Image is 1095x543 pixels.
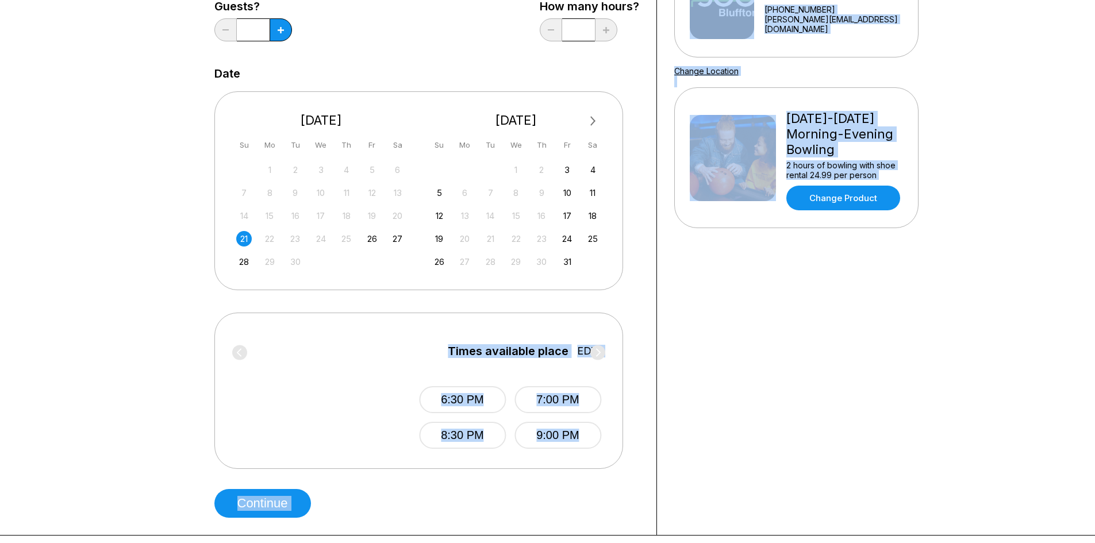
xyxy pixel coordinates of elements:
div: Not available Monday, September 29th, 2025 [262,254,278,269]
div: Not available Wednesday, September 24th, 2025 [313,231,329,247]
label: Date [214,67,240,80]
div: Not available Monday, September 8th, 2025 [262,185,278,201]
div: Mo [262,137,278,153]
div: Not available Saturday, September 13th, 2025 [390,185,405,201]
div: Not available Wednesday, September 10th, 2025 [313,185,329,201]
img: Friday-Sunday Morning-Evening Bowling [690,115,776,201]
div: Not available Thursday, September 4th, 2025 [339,162,354,178]
span: Times available place [448,345,568,357]
div: Not available Wednesday, September 17th, 2025 [313,208,329,224]
button: 9:00 PM [514,422,601,449]
div: Not available Sunday, September 14th, 2025 [236,208,252,224]
div: Not available Tuesday, September 2nd, 2025 [287,162,303,178]
div: Not available Monday, October 6th, 2025 [457,185,472,201]
div: Th [534,137,550,153]
div: Not available Thursday, October 23rd, 2025 [534,231,550,247]
button: Continue [214,489,311,518]
div: Choose Sunday, September 28th, 2025 [236,254,252,269]
div: Not available Friday, September 5th, 2025 [364,162,380,178]
div: Not available Saturday, September 6th, 2025 [390,162,405,178]
div: Choose Saturday, September 27th, 2025 [390,231,405,247]
div: Not available Thursday, September 25th, 2025 [339,231,354,247]
div: Tu [287,137,303,153]
div: Choose Sunday, October 26th, 2025 [432,254,447,269]
div: Not available Saturday, September 20th, 2025 [390,208,405,224]
div: Not available Monday, October 20th, 2025 [457,231,472,247]
div: Tu [483,137,498,153]
div: Fr [559,137,575,153]
div: Not available Tuesday, October 7th, 2025 [483,185,498,201]
div: Not available Wednesday, September 3rd, 2025 [313,162,329,178]
div: Choose Friday, September 26th, 2025 [364,231,380,247]
div: We [508,137,524,153]
div: Not available Thursday, October 16th, 2025 [534,208,550,224]
div: Not available Wednesday, October 1st, 2025 [508,162,524,178]
div: Not available Tuesday, October 21st, 2025 [483,231,498,247]
div: Choose Saturday, October 11th, 2025 [585,185,601,201]
div: Not available Monday, September 15th, 2025 [262,208,278,224]
div: Not available Tuesday, September 16th, 2025 [287,208,303,224]
a: Change Location [674,66,739,76]
div: Not available Wednesday, October 15th, 2025 [508,208,524,224]
div: Choose Friday, October 24th, 2025 [559,231,575,247]
div: Choose Saturday, October 4th, 2025 [585,162,601,178]
button: Next Month [584,112,602,130]
div: Choose Saturday, October 18th, 2025 [585,208,601,224]
div: Choose Sunday, October 5th, 2025 [432,185,447,201]
div: Not available Thursday, October 30th, 2025 [534,254,550,269]
div: Not available Tuesday, September 30th, 2025 [287,254,303,269]
button: 7:00 PM [514,386,601,413]
div: [DATE] [427,113,605,128]
div: We [313,137,329,153]
div: Not available Monday, October 27th, 2025 [457,254,472,269]
div: Choose Friday, October 3rd, 2025 [559,162,575,178]
div: Not available Wednesday, October 29th, 2025 [508,254,524,269]
div: Not available Tuesday, October 28th, 2025 [483,254,498,269]
div: Sa [585,137,601,153]
a: [PERSON_NAME][EMAIL_ADDRESS][DOMAIN_NAME] [764,14,913,34]
div: Choose Saturday, October 25th, 2025 [585,231,601,247]
a: Change Product [786,186,900,210]
div: Not available Thursday, October 9th, 2025 [534,185,550,201]
div: Not available Friday, September 12th, 2025 [364,185,380,201]
div: month 2025-10 [430,161,602,269]
div: [DATE] [232,113,410,128]
div: Not available Thursday, September 11th, 2025 [339,185,354,201]
div: Not available Monday, September 22nd, 2025 [262,231,278,247]
div: Choose Friday, October 10th, 2025 [559,185,575,201]
div: month 2025-09 [235,161,408,269]
div: Choose Sunday, October 12th, 2025 [432,208,447,224]
button: 6:30 PM [419,386,506,413]
div: Not available Sunday, September 7th, 2025 [236,185,252,201]
div: [PHONE_NUMBER] [764,5,913,14]
div: Not available Monday, October 13th, 2025 [457,208,472,224]
div: Su [236,137,252,153]
span: EDT -04:00 [577,345,633,357]
div: Not available Wednesday, October 8th, 2025 [508,185,524,201]
div: Choose Sunday, September 21st, 2025 [236,231,252,247]
div: Choose Friday, October 17th, 2025 [559,208,575,224]
div: 2 hours of bowling with shoe rental 24.99 per person [786,160,903,180]
div: Fr [364,137,380,153]
div: Su [432,137,447,153]
div: [DATE]-[DATE] Morning-Evening Bowling [786,111,903,157]
div: Th [339,137,354,153]
div: Not available Thursday, September 18th, 2025 [339,208,354,224]
div: Choose Friday, October 31st, 2025 [559,254,575,269]
div: Choose Sunday, October 19th, 2025 [432,231,447,247]
div: Sa [390,137,405,153]
div: Not available Friday, September 19th, 2025 [364,208,380,224]
div: Mo [457,137,472,153]
div: Not available Tuesday, October 14th, 2025 [483,208,498,224]
div: Not available Wednesday, October 22nd, 2025 [508,231,524,247]
div: Not available Tuesday, September 23rd, 2025 [287,231,303,247]
div: Not available Monday, September 1st, 2025 [262,162,278,178]
button: 8:30 PM [419,422,506,449]
div: Not available Thursday, October 2nd, 2025 [534,162,550,178]
div: Not available Tuesday, September 9th, 2025 [287,185,303,201]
